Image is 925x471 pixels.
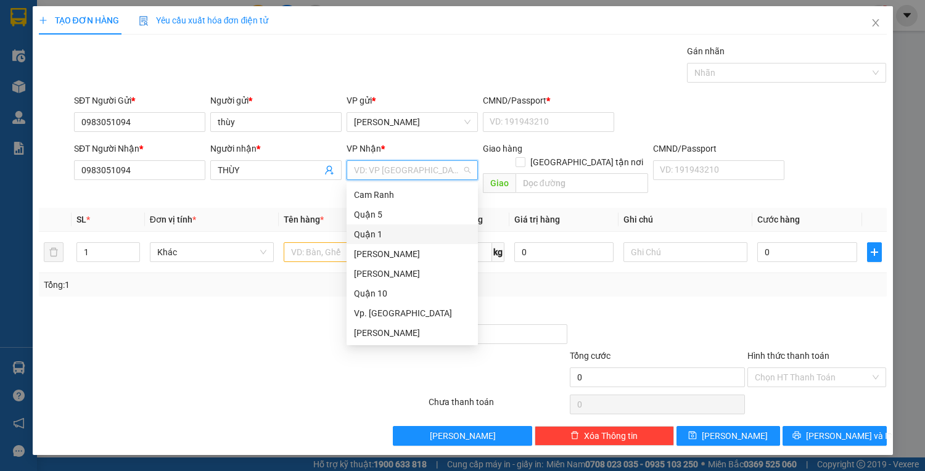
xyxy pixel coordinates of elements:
[347,264,478,284] div: Phan Rang
[653,142,784,155] div: CMND/Passport
[347,303,478,323] div: Vp. Cam Hải
[139,15,269,25] span: Yêu cầu xuất hóa đơn điện tử
[747,351,829,361] label: Hình thức thanh toán
[688,431,697,441] span: save
[354,306,471,320] div: Vp. [GEOGRAPHIC_DATA]
[514,215,560,224] span: Giá trị hàng
[39,16,47,25] span: plus
[354,247,471,261] div: [PERSON_NAME]
[324,165,334,175] span: user-add
[806,429,892,443] span: [PERSON_NAME] và In
[783,426,886,446] button: printer[PERSON_NAME] và In
[44,278,358,292] div: Tổng: 1
[584,429,638,443] span: Xóa Thông tin
[868,247,881,257] span: plus
[354,208,471,221] div: Quận 5
[347,284,478,303] div: Quận 10
[483,144,522,154] span: Giao hàng
[150,215,196,224] span: Đơn vị tính
[347,144,381,154] span: VP Nhận
[347,94,478,107] div: VP gửi
[76,215,86,224] span: SL
[104,47,170,57] b: [DOMAIN_NAME]
[347,205,478,224] div: Quận 5
[676,426,780,446] button: save[PERSON_NAME]
[570,431,579,441] span: delete
[514,242,614,262] input: 0
[483,173,516,193] span: Giao
[284,215,324,224] span: Tên hàng
[74,142,205,155] div: SĐT Người Nhận
[354,227,471,241] div: Quận 1
[39,15,119,25] span: TẠO ĐƠN HÀNG
[354,326,471,340] div: [PERSON_NAME]
[44,242,64,262] button: delete
[427,395,569,417] div: Chưa thanh toán
[525,155,648,169] span: [GEOGRAPHIC_DATA] tận nơi
[74,94,205,107] div: SĐT Người Gửi
[284,242,408,262] input: VD: Bàn, Ghế
[570,351,610,361] span: Tổng cước
[483,94,614,107] div: CMND/Passport
[757,215,800,224] span: Cước hàng
[354,113,471,131] span: Lê Hồng Phong
[393,426,532,446] button: [PERSON_NAME]
[139,16,149,26] img: icon
[76,18,122,140] b: Trà Lan Viên - Gửi khách hàng
[702,429,768,443] span: [PERSON_NAME]
[871,18,881,28] span: close
[134,15,163,45] img: logo.jpg
[619,208,752,232] th: Ghi chú
[104,59,170,74] li: (c) 2017
[210,94,342,107] div: Người gửi
[687,46,725,56] label: Gán nhãn
[516,173,648,193] input: Dọc đường
[792,431,801,441] span: printer
[623,242,747,262] input: Ghi Chú
[15,80,45,137] b: Trà Lan Viên
[347,244,478,264] div: Lê Hồng Phong
[430,429,496,443] span: [PERSON_NAME]
[354,287,471,300] div: Quận 10
[492,242,504,262] span: kg
[347,224,478,244] div: Quận 1
[157,243,266,261] span: Khác
[347,185,478,205] div: Cam Ranh
[535,426,674,446] button: deleteXóa Thông tin
[210,142,342,155] div: Người nhận
[858,6,893,41] button: Close
[354,188,471,202] div: Cam Ranh
[354,267,471,281] div: [PERSON_NAME]
[867,242,882,262] button: plus
[347,323,478,343] div: Cam Đức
